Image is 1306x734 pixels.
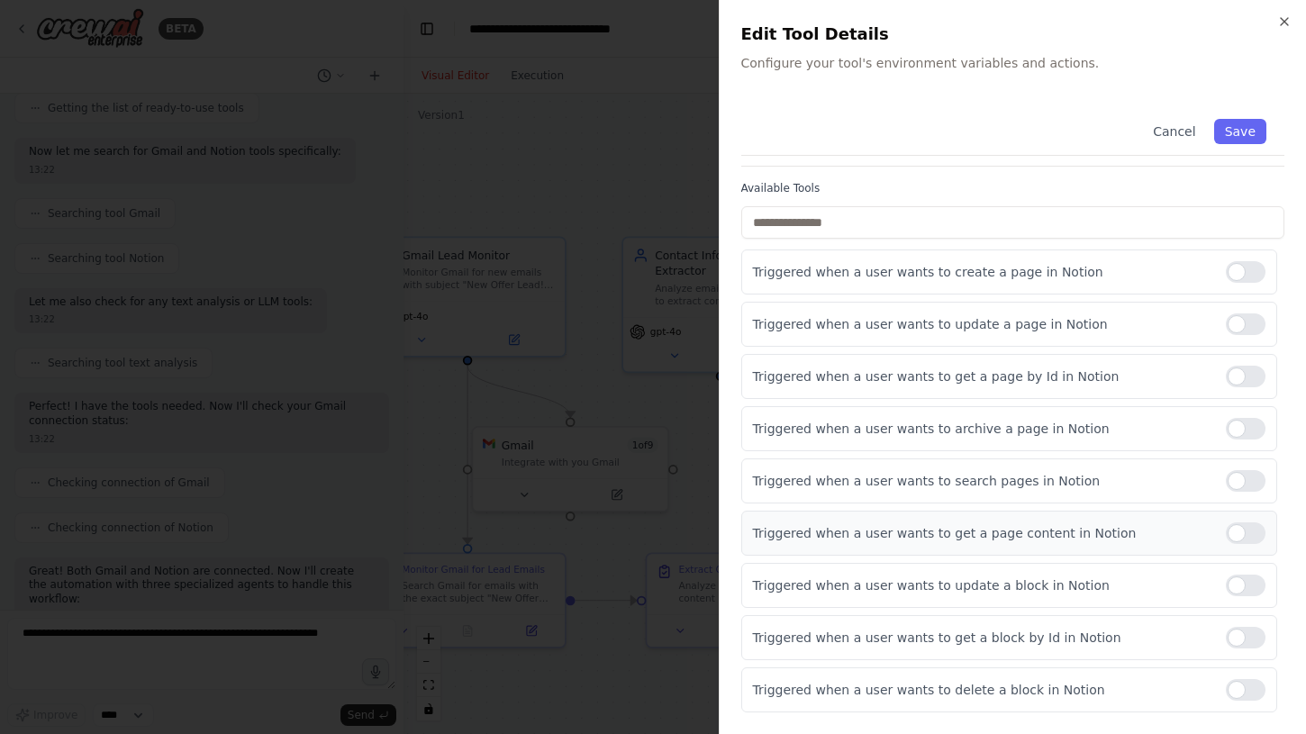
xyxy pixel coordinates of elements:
[741,22,1285,47] h2: Edit Tool Details
[741,181,1285,195] label: Available Tools
[1142,119,1206,144] button: Cancel
[1214,119,1266,144] button: Save
[753,367,1212,385] p: Triggered when a user wants to get a page by Id in Notion
[753,681,1212,699] p: Triggered when a user wants to delete a block in Notion
[753,472,1212,490] p: Triggered when a user wants to search pages in Notion
[753,576,1212,594] p: Triggered when a user wants to update a block in Notion
[753,524,1212,542] p: Triggered when a user wants to get a page content in Notion
[753,420,1212,438] p: Triggered when a user wants to archive a page in Notion
[753,629,1212,647] p: Triggered when a user wants to get a block by Id in Notion
[753,315,1212,333] p: Triggered when a user wants to update a page in Notion
[753,263,1212,281] p: Triggered when a user wants to create a page in Notion
[741,54,1285,72] p: Configure your tool's environment variables and actions.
